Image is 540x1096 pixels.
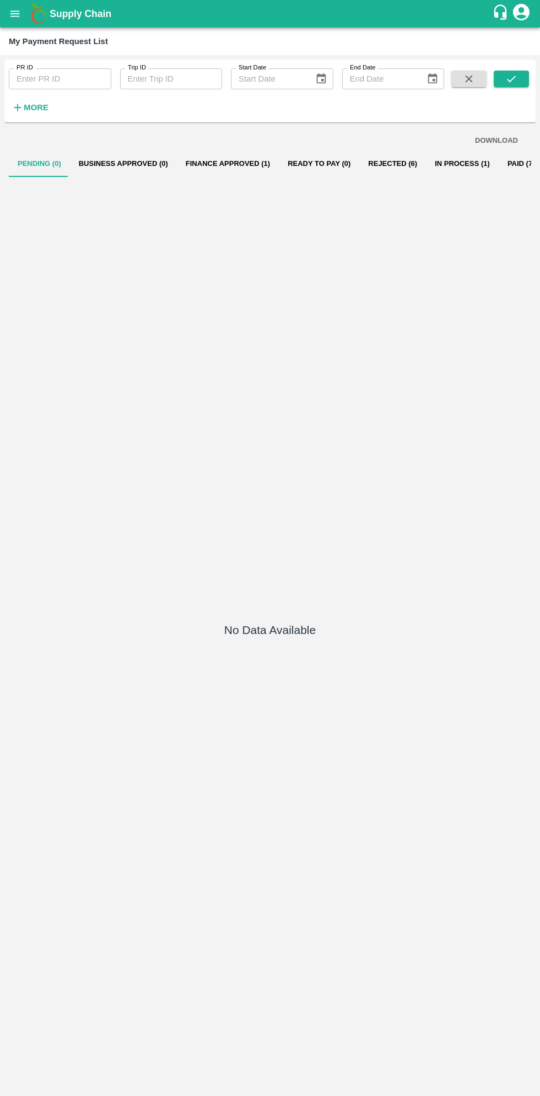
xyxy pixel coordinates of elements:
[70,151,177,177] button: Business Approved (0)
[9,68,111,89] input: Enter PR ID
[120,68,223,89] input: Enter Trip ID
[24,103,48,112] strong: More
[359,151,426,177] button: Rejected (6)
[50,6,492,22] a: Supply Chain
[426,151,499,177] button: In Process (1)
[224,622,316,638] h5: No Data Available
[511,2,531,25] div: account of current user
[311,68,332,89] button: Choose date
[9,98,51,117] button: More
[342,68,418,89] input: End Date
[471,131,522,151] button: DOWNLOAD
[492,4,511,24] div: customer-support
[422,68,443,89] button: Choose date
[2,1,28,26] button: open drawer
[17,63,33,72] label: PR ID
[231,68,306,89] input: Start Date
[350,63,375,72] label: End Date
[128,63,146,72] label: Trip ID
[9,34,108,49] div: My Payment Request List
[9,151,70,177] button: Pending (0)
[239,63,266,72] label: Start Date
[50,8,111,19] b: Supply Chain
[177,151,279,177] button: Finance Approved (1)
[279,151,359,177] button: Ready To Pay (0)
[28,3,50,25] img: logo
